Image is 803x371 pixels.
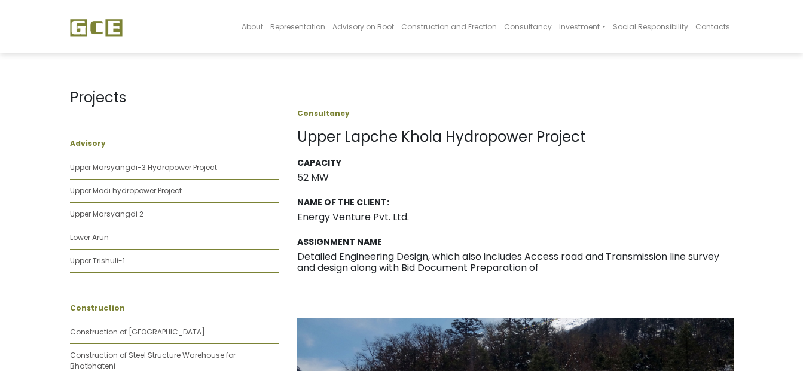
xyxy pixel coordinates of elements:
[297,251,734,273] h3: Detailed Engineering Design, which also includes Access road and Transmission line survey and des...
[267,4,329,50] a: Representation
[297,158,734,168] h3: Capacity
[401,22,497,32] span: Construction and Erection
[297,211,734,223] h3: Energy Venture Pvt. Ltd.
[70,303,279,314] p: Construction
[504,22,552,32] span: Consultancy
[70,185,182,196] a: Upper Modi hydropower Project
[70,232,109,242] a: Lower Arun
[297,237,734,247] h3: Assignment Name
[297,129,734,146] h1: Upper Lapche Khola Hydropower Project
[297,197,734,208] h3: Name of the Client:
[613,22,688,32] span: Social Responsibility
[297,172,734,183] h3: 52 MW
[70,350,236,371] a: Construction of Steel Structure Warehouse for Bhatbhateni
[70,162,217,172] a: Upper Marsyangdi-3 Hydropower Project
[609,4,692,50] a: Social Responsibility
[270,22,325,32] span: Representation
[70,87,279,108] p: Projects
[70,327,205,337] a: Construction of [GEOGRAPHIC_DATA]
[70,138,279,149] p: Advisory
[70,209,143,219] a: Upper Marsyangdi 2
[555,4,609,50] a: Investment
[695,22,730,32] span: Contacts
[70,256,125,266] a: Upper Trishuli-1
[692,4,734,50] a: Contacts
[297,108,734,119] p: Consultancy
[332,22,394,32] span: Advisory on Boot
[398,4,500,50] a: Construction and Erection
[559,22,600,32] span: Investment
[70,19,123,37] img: GCE Group
[500,4,555,50] a: Consultancy
[238,4,267,50] a: About
[329,4,398,50] a: Advisory on Boot
[242,22,263,32] span: About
